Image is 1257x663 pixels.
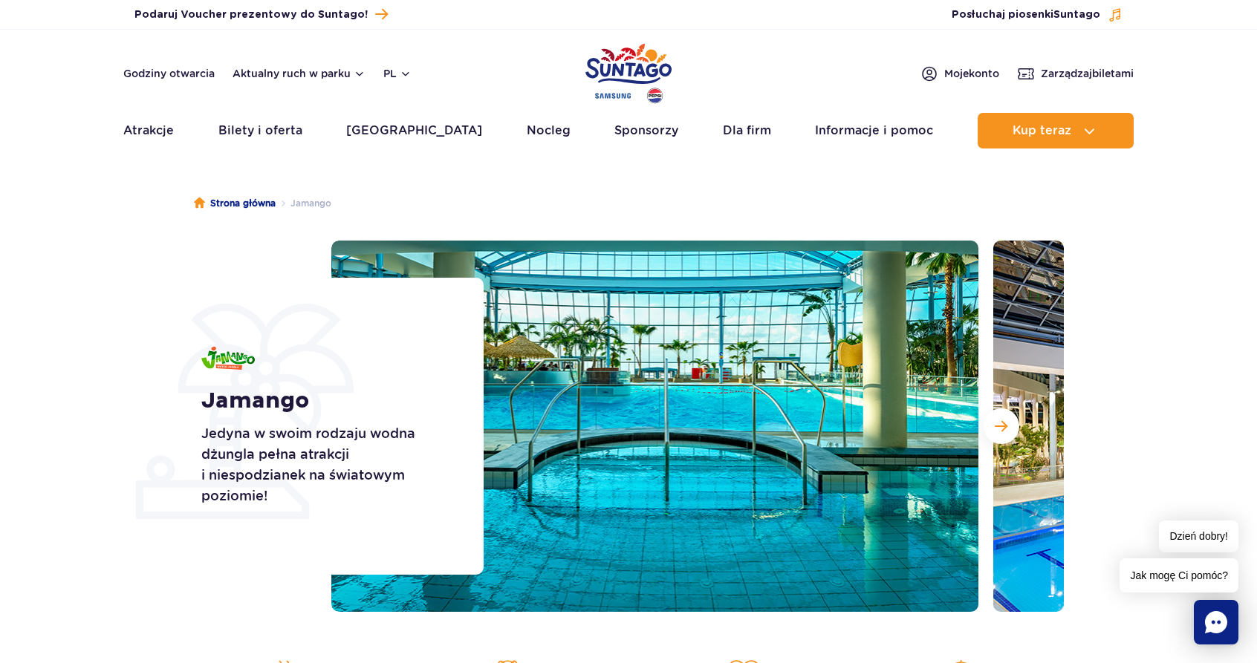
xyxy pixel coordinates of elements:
a: Dla firm [723,113,771,148]
span: Posłuchaj piosenki [952,7,1100,22]
button: pl [383,66,412,81]
span: Podaruj Voucher prezentowy do Suntago! [134,7,368,22]
span: Zarządzaj biletami [1041,66,1134,81]
button: Posłuchaj piosenkiSuntago [952,7,1123,22]
a: Godziny otwarcia [123,66,215,81]
div: Chat [1194,600,1238,644]
a: Strona główna [194,196,276,211]
a: Podaruj Voucher prezentowy do Suntago! [134,4,388,25]
p: Jedyna w swoim rodzaju wodna dżungla pełna atrakcji i niespodzianek na światowym poziomie! [201,423,450,506]
a: Atrakcje [123,113,174,148]
a: [GEOGRAPHIC_DATA] [346,113,482,148]
h1: Jamango [201,388,450,414]
span: Moje konto [944,66,999,81]
button: Następny slajd [984,408,1019,444]
a: Mojekonto [920,65,999,82]
span: Jak mogę Ci pomóc? [1120,558,1238,592]
a: Sponsorzy [614,113,678,148]
a: Bilety i oferta [218,113,302,148]
a: Nocleg [527,113,571,148]
li: Jamango [276,196,331,211]
button: Kup teraz [978,113,1134,148]
a: Zarządzajbiletami [1017,65,1134,82]
span: Dzień dobry! [1159,520,1238,552]
button: Aktualny ruch w parku [233,68,366,79]
span: Suntago [1053,10,1100,20]
span: Kup teraz [1013,124,1071,137]
a: Informacje i pomoc [815,113,933,148]
a: Park of Poland [585,37,672,105]
img: Jamango [201,347,255,370]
